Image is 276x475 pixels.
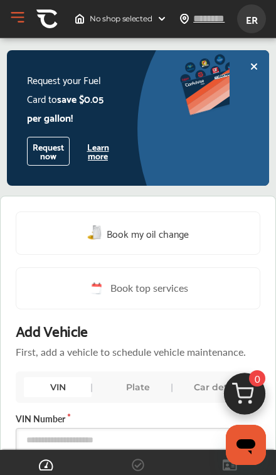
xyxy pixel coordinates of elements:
[27,71,101,107] span: Request your Fuel Card to
[87,225,189,242] a: Book my oil change
[87,225,103,241] img: oil-change.e5047c97.svg
[88,280,104,296] img: cal_icon.0803b883.svg
[27,137,70,166] button: Request now
[8,8,27,27] button: Open Menu
[75,14,85,24] img: header-home-logo.8d720a4f.svg
[107,225,189,242] span: Book my oil change
[90,14,152,24] span: No shop selected
[82,137,114,165] button: Learn more
[240,8,263,31] span: ER
[215,367,275,427] img: cart_icon.3d0951e8.svg
[36,8,58,29] img: CA-Icon.89b5b008.svg
[16,344,246,359] p: First, add a vehicle to schedule vehicle maintenance.
[110,280,188,296] span: Book top services
[179,14,189,24] img: location_vector.a44bc228.svg
[27,90,103,125] span: save $0.05 per gallon!
[16,267,260,309] a: Book top services
[24,377,92,397] div: VIN
[16,322,88,339] p: Add Vehicle
[16,412,260,425] label: VIN Number
[157,14,167,24] img: header-down-arrow.9dd2ce7d.svg
[184,377,252,397] div: Car details
[104,377,172,397] div: Plate
[249,370,265,387] span: 0
[226,425,266,465] iframe: Button to launch messaging window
